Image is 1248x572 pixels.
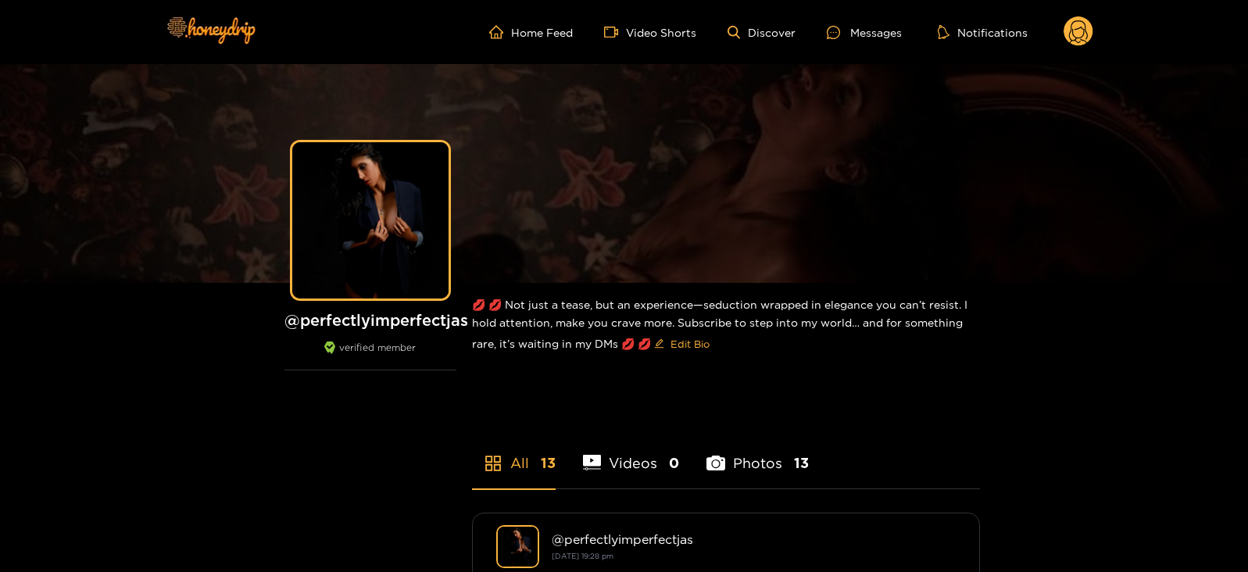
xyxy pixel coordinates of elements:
div: @ perfectlyimperfectjas [552,532,956,546]
span: Edit Bio [670,336,710,352]
h1: @ perfectlyimperfectjas [284,310,456,330]
small: [DATE] 19:28 pm [552,552,613,560]
span: video-camera [604,25,626,39]
span: 13 [794,453,809,473]
span: edit [654,338,664,350]
a: Video Shorts [604,25,696,39]
button: editEdit Bio [651,331,713,356]
a: Home Feed [489,25,573,39]
span: home [489,25,511,39]
button: Notifications [933,24,1032,40]
li: Videos [583,418,680,488]
div: Messages [827,23,902,41]
span: 13 [541,453,556,473]
span: appstore [484,454,502,473]
span: 0 [669,453,679,473]
li: Photos [706,418,809,488]
div: verified member [284,341,456,370]
img: perfectlyimperfectjas [496,525,539,568]
li: All [472,418,556,488]
div: 💋 💋 Not just a tease, but an experience—seduction wrapped in elegance you can’t resist. I hold at... [472,283,980,369]
a: Discover [728,26,796,39]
